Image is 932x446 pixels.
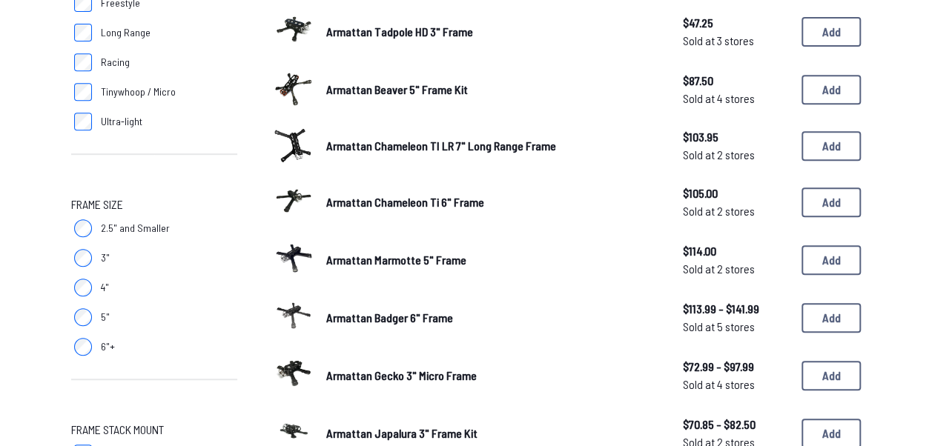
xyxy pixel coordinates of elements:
button: Add [802,75,861,104]
span: Sold at 4 stores [683,90,790,107]
span: 6"+ [101,339,115,354]
span: 3" [101,250,110,265]
a: Armattan Chameleon TI LR 7" Long Range Frame [326,137,659,155]
span: $47.25 [683,14,790,32]
span: Sold at 5 stores [683,318,790,336]
a: Armattan Marmotte 5" Frame [326,251,659,269]
span: Armattan Japalura 3" Frame Kit [326,426,477,440]
span: Sold at 2 stores [683,260,790,278]
span: Sold at 2 stores [683,146,790,164]
a: Armattan Gecko 3" Micro Frame [326,367,659,385]
button: Add [802,361,861,390]
span: $105.00 [683,184,790,202]
span: $103.95 [683,128,790,146]
button: Add [802,303,861,333]
span: 5" [101,310,110,324]
input: Racing [74,53,92,71]
span: Armattan Marmotte 5" Frame [326,253,466,267]
a: image [273,237,314,283]
span: $70.85 - $82.50 [683,416,790,433]
span: Frame Stack Mount [71,421,164,439]
span: Armattan Gecko 3" Micro Frame [326,368,477,382]
img: image [273,295,314,336]
span: Armattan Chameleon Ti 6" Frame [326,195,484,209]
span: Racing [101,55,130,70]
img: image [273,179,314,221]
button: Add [802,187,861,217]
span: Frame Size [71,196,123,213]
button: Add [802,17,861,47]
span: Tinywhoop / Micro [101,84,176,99]
span: $113.99 - $141.99 [683,300,790,318]
span: $114.00 [683,242,790,260]
img: image [273,237,314,279]
a: image [273,295,314,341]
span: Armattan Chameleon TI LR 7" Long Range Frame [326,139,556,153]
span: 2.5" and Smaller [101,221,170,236]
input: Long Range [74,24,92,41]
a: Armattan Tadpole HD 3" Frame [326,23,659,41]
a: Armattan Beaver 5" Frame Kit [326,81,659,99]
input: 5" [74,308,92,326]
span: Sold at 2 stores [683,202,790,220]
input: 3" [74,249,92,267]
span: Armattan Tadpole HD 3" Frame [326,24,473,39]
span: $72.99 - $97.99 [683,358,790,376]
input: 2.5" and Smaller [74,219,92,237]
button: Add [802,245,861,275]
span: Ultra-light [101,114,142,129]
a: image [273,9,314,55]
span: Long Range [101,25,151,40]
button: Add [802,131,861,161]
span: Armattan Badger 6" Frame [326,310,453,324]
a: Armattan Chameleon Ti 6" Frame [326,193,659,211]
img: image [273,353,314,394]
span: Armattan Beaver 5" Frame Kit [326,82,468,96]
span: Sold at 3 stores [683,32,790,50]
input: Tinywhoop / Micro [74,83,92,101]
img: image [273,67,314,108]
a: image [273,179,314,225]
a: Armattan Badger 6" Frame [326,309,659,327]
a: image [273,353,314,399]
a: image [273,67,314,113]
input: Ultra-light [74,113,92,130]
input: 6"+ [74,338,92,356]
img: image [273,9,314,50]
img: image [273,127,314,163]
span: $87.50 [683,72,790,90]
a: Armattan Japalura 3" Frame Kit [326,425,659,442]
span: Sold at 4 stores [683,376,790,393]
input: 4" [74,279,92,296]
a: image [273,124,314,167]
span: 4" [101,280,109,295]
